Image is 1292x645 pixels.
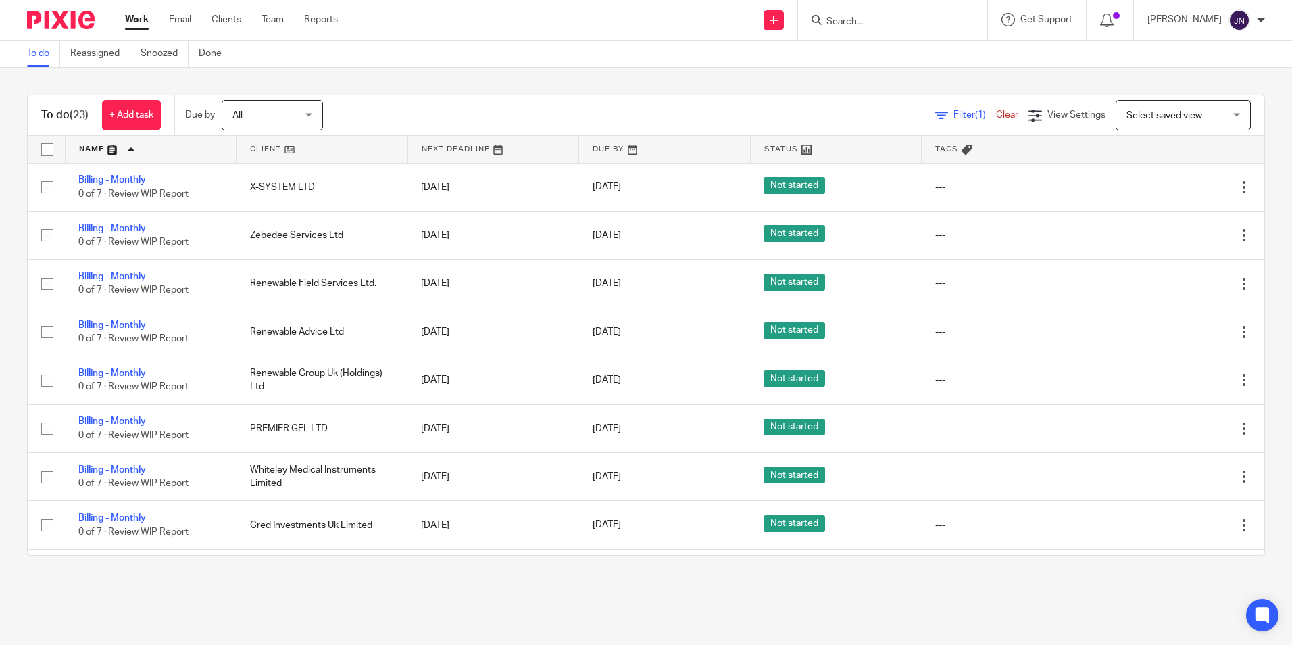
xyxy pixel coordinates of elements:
[78,189,189,199] span: 0 of 7 · Review WIP Report
[102,100,161,130] a: + Add task
[593,231,621,240] span: [DATE]
[78,479,189,488] span: 0 of 7 · Review WIP Report
[407,356,579,404] td: [DATE]
[593,472,621,481] span: [DATE]
[935,325,1080,339] div: ---
[1147,13,1222,26] p: [PERSON_NAME]
[78,224,146,233] a: Billing - Monthly
[593,183,621,192] span: [DATE]
[764,467,825,483] span: Not started
[996,110,1018,120] a: Clear
[185,108,215,122] p: Due by
[764,225,825,242] span: Not started
[764,322,825,339] span: Not started
[935,470,1080,483] div: ---
[407,211,579,259] td: [DATE]
[407,404,579,452] td: [DATE]
[78,272,146,281] a: Billing - Monthly
[407,308,579,356] td: [DATE]
[407,501,579,549] td: [DATE]
[237,549,408,597] td: 3DI Information Solutions Limited
[212,13,241,26] a: Clients
[78,416,146,426] a: Billing - Monthly
[764,515,825,532] span: Not started
[593,424,621,433] span: [DATE]
[593,327,621,337] span: [DATE]
[593,521,621,530] span: [DATE]
[78,237,189,247] span: 0 of 7 · Review WIP Report
[78,383,189,392] span: 0 of 7 · Review WIP Report
[764,274,825,291] span: Not started
[1126,111,1202,120] span: Select saved view
[78,527,189,537] span: 0 of 7 · Review WIP Report
[304,13,338,26] a: Reports
[237,501,408,549] td: Cred Investments Uk Limited
[237,260,408,308] td: Renewable Field Services Ltd.
[78,465,146,475] a: Billing - Monthly
[975,110,986,120] span: (1)
[237,211,408,259] td: Zebedee Services Ltd
[935,181,1080,194] div: ---
[935,277,1080,290] div: ---
[232,111,243,120] span: All
[70,41,130,67] a: Reassigned
[935,422,1080,435] div: ---
[78,286,189,295] span: 0 of 7 · Review WIP Report
[935,519,1080,532] div: ---
[78,513,146,523] a: Billing - Monthly
[41,108,89,122] h1: To do
[78,334,189,343] span: 0 of 7 · Review WIP Report
[237,404,408,452] td: PREMIER GEL LTD
[953,110,996,120] span: Filter
[407,549,579,597] td: [DATE]
[169,13,191,26] a: Email
[1020,15,1072,24] span: Get Support
[825,16,947,28] input: Search
[125,13,149,26] a: Work
[78,368,146,378] a: Billing - Monthly
[237,163,408,211] td: X-SYSTEM LTD
[237,356,408,404] td: Renewable Group Uk (Holdings) Ltd
[764,177,825,194] span: Not started
[27,41,60,67] a: To do
[262,13,284,26] a: Team
[70,110,89,120] span: (23)
[237,453,408,501] td: Whiteley Medical Instruments Limited
[27,11,95,29] img: Pixie
[1047,110,1105,120] span: View Settings
[593,279,621,288] span: [DATE]
[407,453,579,501] td: [DATE]
[407,163,579,211] td: [DATE]
[407,260,579,308] td: [DATE]
[199,41,232,67] a: Done
[78,175,146,185] a: Billing - Monthly
[141,41,189,67] a: Snoozed
[764,419,825,435] span: Not started
[1228,9,1250,31] img: svg%3E
[935,229,1080,242] div: ---
[237,308,408,356] td: Renewable Advice Ltd
[78,320,146,330] a: Billing - Monthly
[935,145,958,153] span: Tags
[593,375,621,385] span: [DATE]
[935,373,1080,387] div: ---
[78,431,189,440] span: 0 of 7 · Review WIP Report
[764,370,825,387] span: Not started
